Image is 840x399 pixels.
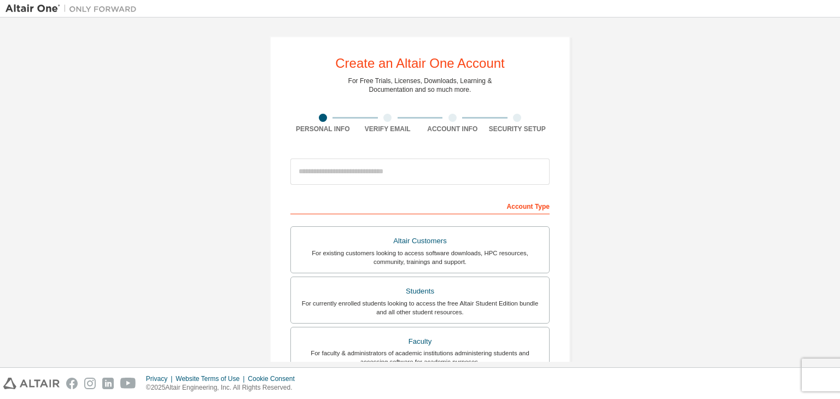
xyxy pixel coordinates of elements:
[5,3,142,14] img: Altair One
[297,299,542,316] div: For currently enrolled students looking to access the free Altair Student Edition bundle and all ...
[290,197,550,214] div: Account Type
[176,374,248,383] div: Website Terms of Use
[66,378,78,389] img: facebook.svg
[102,378,114,389] img: linkedin.svg
[3,378,60,389] img: altair_logo.svg
[420,125,485,133] div: Account Info
[348,77,492,94] div: For Free Trials, Licenses, Downloads, Learning & Documentation and so much more.
[297,284,542,299] div: Students
[248,374,301,383] div: Cookie Consent
[120,378,136,389] img: youtube.svg
[146,374,176,383] div: Privacy
[297,349,542,366] div: For faculty & administrators of academic institutions administering students and accessing softwa...
[297,249,542,266] div: For existing customers looking to access software downloads, HPC resources, community, trainings ...
[355,125,421,133] div: Verify Email
[84,378,96,389] img: instagram.svg
[485,125,550,133] div: Security Setup
[297,233,542,249] div: Altair Customers
[335,57,505,70] div: Create an Altair One Account
[297,334,542,349] div: Faculty
[146,383,301,392] p: © 2025 Altair Engineering, Inc. All Rights Reserved.
[290,125,355,133] div: Personal Info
